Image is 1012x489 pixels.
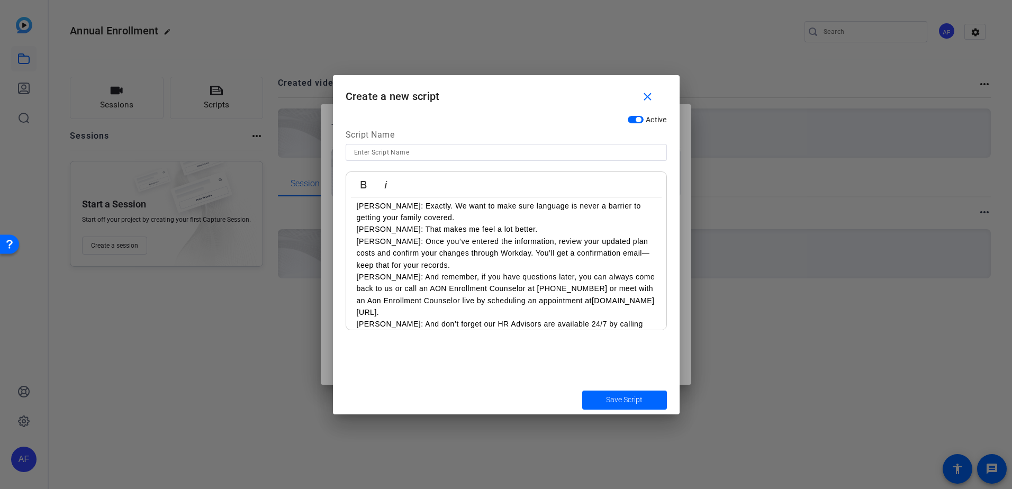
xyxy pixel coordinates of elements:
[582,391,667,410] button: Save Script
[606,394,643,405] span: Save Script
[333,75,680,110] h1: Create a new script
[357,200,656,224] p: [PERSON_NAME]: Exactly. We want to make sure language is never a barrier to getting your family c...
[357,271,656,319] p: [PERSON_NAME]: And remember, if you have questions later, you can always come back to us or call ...
[357,236,656,271] p: [PERSON_NAME]: Once you’ve entered the information, review your updated plan costs and confirm yo...
[357,318,656,342] p: [PERSON_NAME]: And don’t forget our HR Advisors are available 24/7 by calling [PHONE_NUMBER]
[346,129,667,144] div: Script Name
[641,90,654,104] mat-icon: close
[646,115,667,124] span: Active
[354,146,658,159] input: Enter Script Name
[354,174,374,195] button: Bold (Ctrl+B)
[357,223,656,235] p: [PERSON_NAME]: That makes me feel a lot better.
